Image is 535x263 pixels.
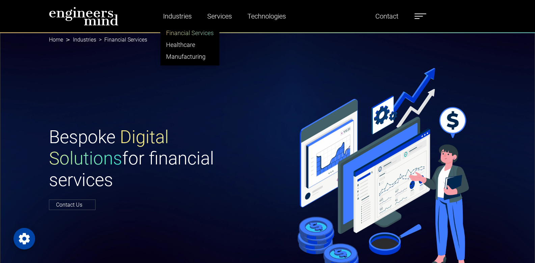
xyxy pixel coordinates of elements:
[373,8,401,24] a: Contact
[161,51,219,62] a: Manufacturing
[49,200,96,210] a: Contact Us
[49,32,486,47] nav: breadcrumb
[160,24,219,65] ul: Industries
[49,36,63,43] a: Home
[205,8,235,24] a: Services
[161,39,219,51] a: Healthcare
[161,27,219,39] a: Financial Services
[49,7,118,26] img: logo
[245,8,289,24] a: Technologies
[96,36,147,44] li: Financial Services
[160,8,194,24] a: Industries
[49,127,264,191] h1: Bespoke for financial services
[73,36,96,43] a: Industries
[49,127,169,169] span: Digital Solutions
